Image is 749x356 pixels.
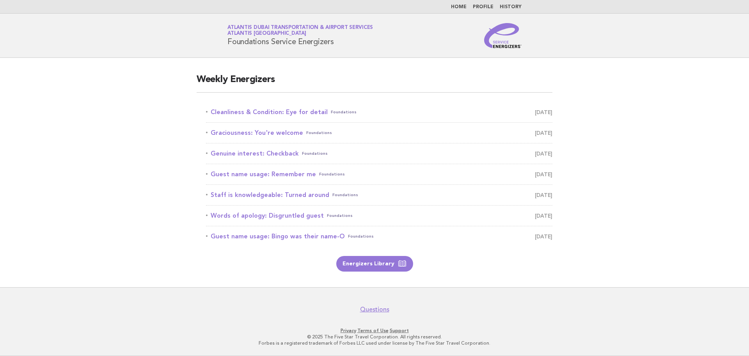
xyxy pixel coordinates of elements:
[206,210,552,221] a: Words of apology: Disgruntled guestFoundations [DATE]
[206,190,552,200] a: Staff is knowledgeable: Turned aroundFoundations [DATE]
[500,5,522,9] a: History
[535,107,552,118] span: [DATE]
[484,23,522,48] img: Service Energizers
[206,127,552,138] a: Graciousness: You're welcomeFoundations [DATE]
[319,169,345,180] span: Foundations
[341,328,356,333] a: Privacy
[332,190,358,200] span: Foundations
[331,107,357,118] span: Foundations
[136,340,613,346] p: Forbes is a registered trademark of Forbes LLC used under license by The Five Star Travel Corpora...
[535,231,552,242] span: [DATE]
[227,31,306,36] span: Atlantis [GEOGRAPHIC_DATA]
[327,210,353,221] span: Foundations
[348,231,374,242] span: Foundations
[227,25,373,36] a: Atlantis Dubai Transportation & Airport ServicesAtlantis [GEOGRAPHIC_DATA]
[136,334,613,340] p: © 2025 The Five Star Travel Corporation. All rights reserved.
[473,5,493,9] a: Profile
[336,256,413,272] a: Energizers Library
[535,148,552,159] span: [DATE]
[390,328,409,333] a: Support
[360,306,389,313] a: Questions
[206,169,552,180] a: Guest name usage: Remember meFoundations [DATE]
[206,231,552,242] a: Guest name usage: Bingo was their name-OFoundations [DATE]
[306,127,332,138] span: Foundations
[535,190,552,200] span: [DATE]
[535,210,552,221] span: [DATE]
[357,328,389,333] a: Terms of Use
[197,73,552,93] h2: Weekly Energizers
[535,169,552,180] span: [DATE]
[136,327,613,334] p: · ·
[535,127,552,138] span: [DATE]
[206,148,552,159] a: Genuine interest: CheckbackFoundations [DATE]
[227,25,373,46] h1: Foundations Service Energizers
[451,5,467,9] a: Home
[302,148,328,159] span: Foundations
[206,107,552,118] a: Cleanliness & Condition: Eye for detailFoundations [DATE]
